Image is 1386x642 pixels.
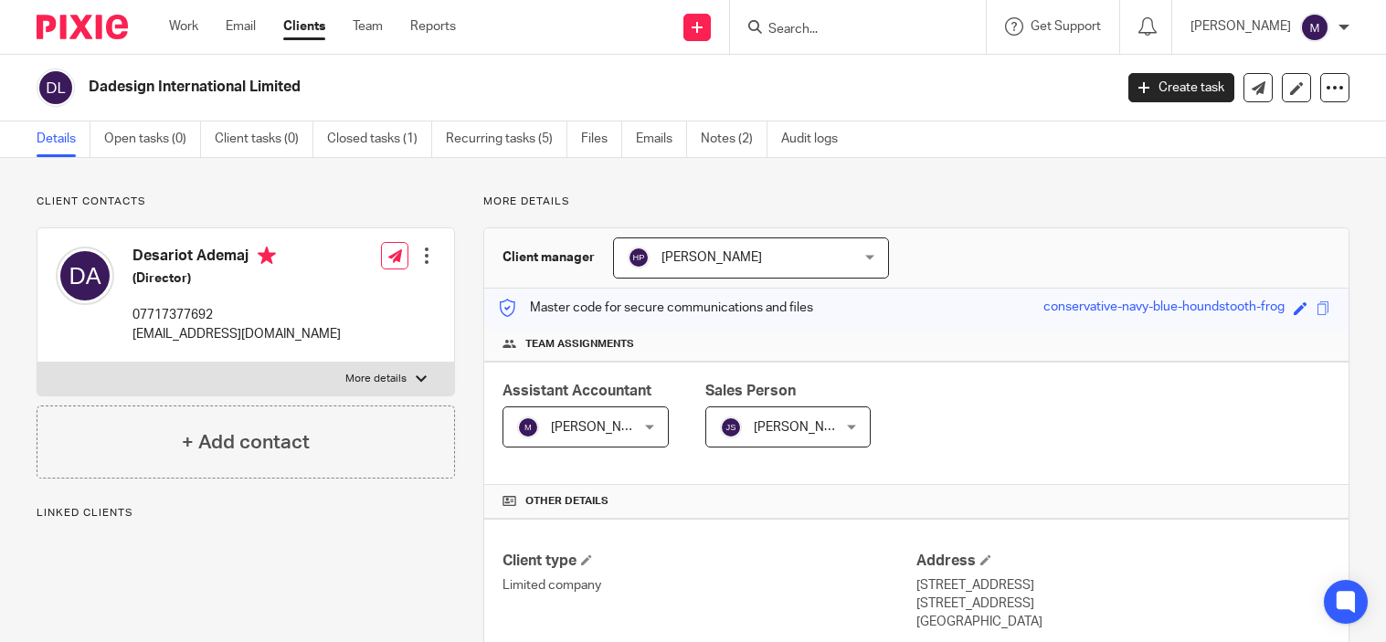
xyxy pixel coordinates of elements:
span: Team assignments [525,337,634,352]
p: [GEOGRAPHIC_DATA] [916,613,1330,631]
h4: Client type [503,552,916,571]
p: Linked clients [37,506,455,521]
a: Closed tasks (1) [327,121,432,157]
img: svg%3E [56,247,114,305]
a: Notes (2) [701,121,767,157]
h2: Dadesign International Limited [89,78,898,97]
a: Client tasks (0) [215,121,313,157]
span: Other details [525,494,608,509]
img: svg%3E [1300,13,1329,42]
p: Limited company [503,576,916,595]
span: Assistant Accountant [503,384,651,398]
a: Audit logs [781,121,852,157]
input: Search [767,22,931,38]
img: svg%3E [37,68,75,107]
h3: Client manager [503,248,595,267]
a: Create task [1128,73,1234,102]
h5: (Director) [132,269,341,288]
a: Clients [283,17,325,36]
img: Pixie [37,15,128,39]
p: Master code for secure communications and files [498,299,813,317]
p: [STREET_ADDRESS] [916,595,1330,613]
p: More details [345,372,407,386]
a: Work [169,17,198,36]
span: [PERSON_NAME] [551,421,651,434]
p: [STREET_ADDRESS] [916,576,1330,595]
h4: Address [916,552,1330,571]
img: svg%3E [517,416,539,438]
span: Sales Person [705,384,796,398]
div: conservative-navy-blue-houndstooth-frog [1043,298,1285,319]
h4: + Add contact [182,428,310,457]
p: [EMAIL_ADDRESS][DOMAIN_NAME] [132,325,341,343]
i: Primary [258,247,276,265]
a: Details [37,121,90,157]
span: [PERSON_NAME] [661,251,762,264]
a: Reports [410,17,456,36]
p: 07717377692 [132,306,341,324]
h4: Desariot Ademaj [132,247,341,269]
p: Client contacts [37,195,455,209]
a: Open tasks (0) [104,121,201,157]
a: Files [581,121,622,157]
span: Get Support [1031,20,1101,33]
img: svg%3E [628,247,650,268]
a: Recurring tasks (5) [446,121,567,157]
a: Email [226,17,256,36]
a: Team [353,17,383,36]
img: svg%3E [720,416,742,438]
p: More details [483,195,1349,209]
span: [PERSON_NAME] [754,421,854,434]
p: [PERSON_NAME] [1190,17,1291,36]
a: Emails [636,121,687,157]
